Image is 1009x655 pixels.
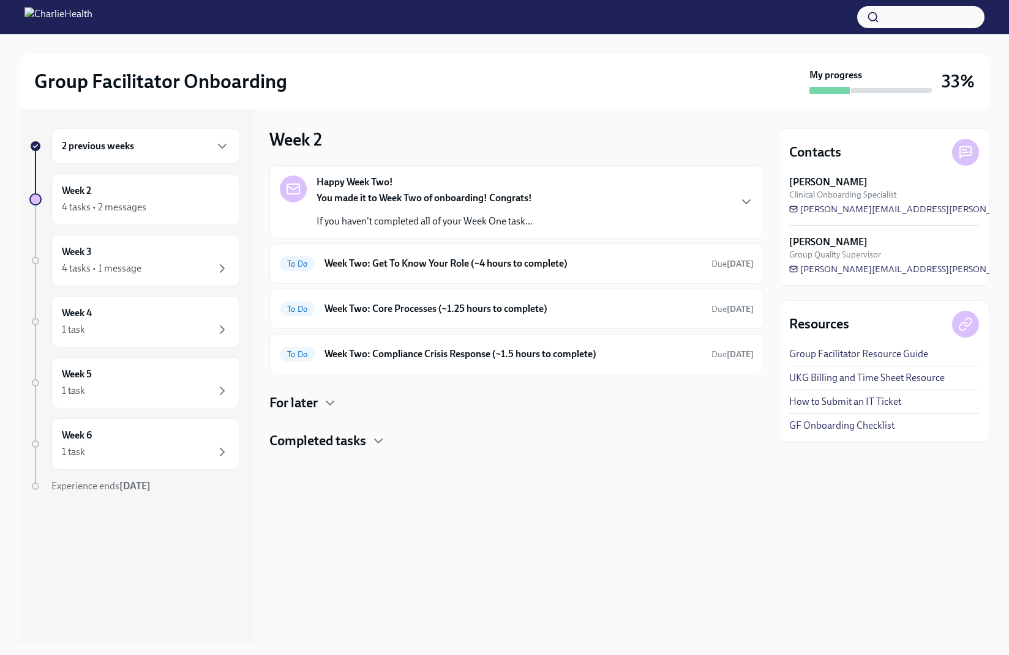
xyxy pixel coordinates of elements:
a: To DoWeek Two: Compliance Crisis Response (~1.5 hours to complete)Due[DATE] [280,344,754,364]
a: UKG Billing and Time Sheet Resource [789,371,945,385]
strong: [DATE] [727,304,754,314]
strong: [PERSON_NAME] [789,235,868,249]
a: To DoWeek Two: Get To Know Your Role (~4 hours to complete)Due[DATE] [280,254,754,273]
h4: Contacts [789,143,841,161]
h3: Week 2 [269,128,322,150]
a: How to Submit an IT Ticket [789,395,901,409]
h6: Week 6 [62,429,92,442]
span: September 16th, 2025 10:00 [711,303,754,315]
a: To DoWeek Two: Core Processes (~1.25 hours to complete)Due[DATE] [280,299,754,319]
h6: Week 4 [62,306,92,320]
a: Week 41 task [29,296,240,347]
strong: You made it to Week Two of onboarding! Congrats! [317,192,532,204]
h6: Week Two: Core Processes (~1.25 hours to complete) [324,302,702,316]
span: To Do [280,259,315,268]
h6: Week 5 [62,368,92,381]
span: Due [711,304,754,314]
a: Week 51 task [29,357,240,409]
h6: Week Two: Compliance Crisis Response (~1.5 hours to complete) [324,347,702,361]
span: To Do [280,305,315,314]
a: Week 34 tasks • 1 message [29,235,240,286]
h4: Resources [789,315,849,333]
div: 1 task [62,384,85,398]
span: September 16th, 2025 10:00 [711,258,754,270]
h6: Week 2 [62,184,91,198]
span: Due [711,259,754,269]
div: 1 task [62,445,85,459]
strong: My progress [809,68,862,82]
span: To Do [280,350,315,359]
strong: [DATE] [119,480,151,492]
div: For later [269,394,764,412]
h4: Completed tasks [269,432,366,450]
div: 4 tasks • 1 message [62,262,141,275]
strong: Happy Week Two! [317,176,393,189]
div: Completed tasks [269,432,764,450]
h2: Group Facilitator Onboarding [34,69,287,94]
strong: [PERSON_NAME] [789,176,868,189]
h6: Week Two: Get To Know Your Role (~4 hours to complete) [324,257,702,270]
span: September 16th, 2025 10:00 [711,349,754,360]
span: Clinical Onboarding Specialist [789,189,897,201]
a: Group Facilitator Resource Guide [789,347,928,361]
span: Group Quality Supervisor [789,249,881,261]
a: GF Onboarding Checklist [789,419,895,432]
h6: 2 previous weeks [62,139,134,153]
a: Week 61 task [29,418,240,470]
a: Week 24 tasks • 2 messages [29,174,240,225]
h6: Week 3 [62,245,92,259]
div: 1 task [62,323,85,336]
div: 2 previous weeks [51,128,240,164]
span: Experience ends [51,480,151,492]
h3: 33% [942,70,975,92]
h4: For later [269,394,318,412]
p: If you haven't completed all of your Week One task... [317,215,533,228]
span: Due [711,349,754,360]
div: 4 tasks • 2 messages [62,201,146,214]
strong: [DATE] [727,259,754,269]
img: CharlieHealth [24,7,92,27]
strong: [DATE] [727,349,754,360]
